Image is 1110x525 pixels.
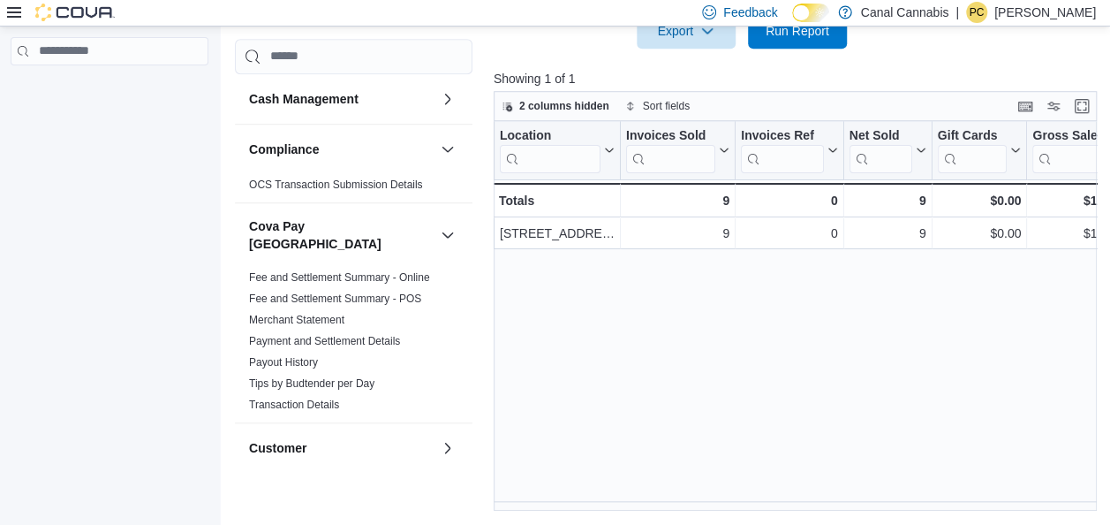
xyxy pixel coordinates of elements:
a: Payment and Settlement Details [249,334,400,346]
div: Cova Pay [GEOGRAPHIC_DATA] [235,266,472,422]
button: Customer [437,437,458,458]
a: Fee and Settlement Summary - POS [249,292,421,304]
span: Dark Mode [792,22,793,23]
div: Totals [499,190,615,211]
button: Invoices Ref [741,127,837,172]
button: Compliance [249,140,434,157]
button: Customer [249,438,434,456]
button: Sort fields [618,95,697,117]
nav: Complex example [11,69,208,111]
span: PC [970,2,985,23]
p: Canal Cannabis [861,2,949,23]
button: Location [500,127,615,172]
button: 2 columns hidden [495,95,616,117]
span: 2 columns hidden [519,99,609,113]
div: Invoices Sold [626,127,715,172]
button: Keyboard shortcuts [1015,95,1036,117]
div: Compliance [235,173,472,202]
a: Transaction Details [249,398,339,410]
p: [PERSON_NAME] [994,2,1096,23]
a: Fee and Settlement Summary - Online [249,270,430,283]
div: Gift Cards [938,127,1008,144]
h3: Compliance [249,140,319,157]
div: $0.00 [938,223,1022,244]
span: Run Report [766,22,829,40]
button: Gift Cards [938,127,1022,172]
span: Fee and Settlement Summary - POS [249,291,421,305]
a: Tips by Budtender per Day [249,377,374,389]
div: Location [500,127,600,172]
span: Payment and Settlement Details [249,333,400,347]
button: Cash Management [437,87,458,109]
div: Location [500,127,600,144]
span: Sort fields [643,99,690,113]
input: Dark Mode [792,4,829,22]
button: Export [637,13,736,49]
div: Net Sold [849,127,912,144]
button: Display options [1043,95,1064,117]
div: 0 [741,223,837,244]
a: Payout History [249,355,318,368]
div: Invoices Sold [626,127,715,144]
h3: Customer [249,438,306,456]
span: OCS Transaction Submission Details [249,177,423,191]
div: 9 [626,223,729,244]
div: Invoices Ref [741,127,823,144]
button: Net Sold [849,127,926,172]
div: $0.00 [938,190,1022,211]
div: 9 [626,190,729,211]
button: Compliance [437,138,458,159]
p: | [955,2,959,23]
div: [STREET_ADDRESS] [500,223,615,244]
div: Invoices Ref [741,127,823,172]
div: Net Sold [849,127,912,172]
div: 0 [741,190,837,211]
button: Cash Management [249,89,434,107]
div: 9 [849,190,926,211]
a: Merchant Statement [249,313,344,325]
img: Cova [35,4,115,21]
span: Merchant Statement [249,312,344,326]
h3: Cash Management [249,89,359,107]
div: 9 [849,223,926,244]
span: Export [647,13,725,49]
button: Cova Pay [GEOGRAPHIC_DATA] [437,224,458,245]
button: Invoices Sold [626,127,729,172]
span: Tips by Budtender per Day [249,376,374,390]
a: OCS Transaction Submission Details [249,178,423,190]
span: Fee and Settlement Summary - Online [249,270,430,284]
span: Transaction Details [249,397,339,411]
button: Cova Pay [GEOGRAPHIC_DATA] [249,217,434,252]
div: Gift Card Sales [938,127,1008,172]
span: Feedback [723,4,777,21]
button: Enter fullscreen [1071,95,1092,117]
div: Patrick Ciantar [966,2,987,23]
p: Showing 1 of 1 [494,70,1103,87]
span: Payout History [249,354,318,369]
button: Run Report [748,13,847,49]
